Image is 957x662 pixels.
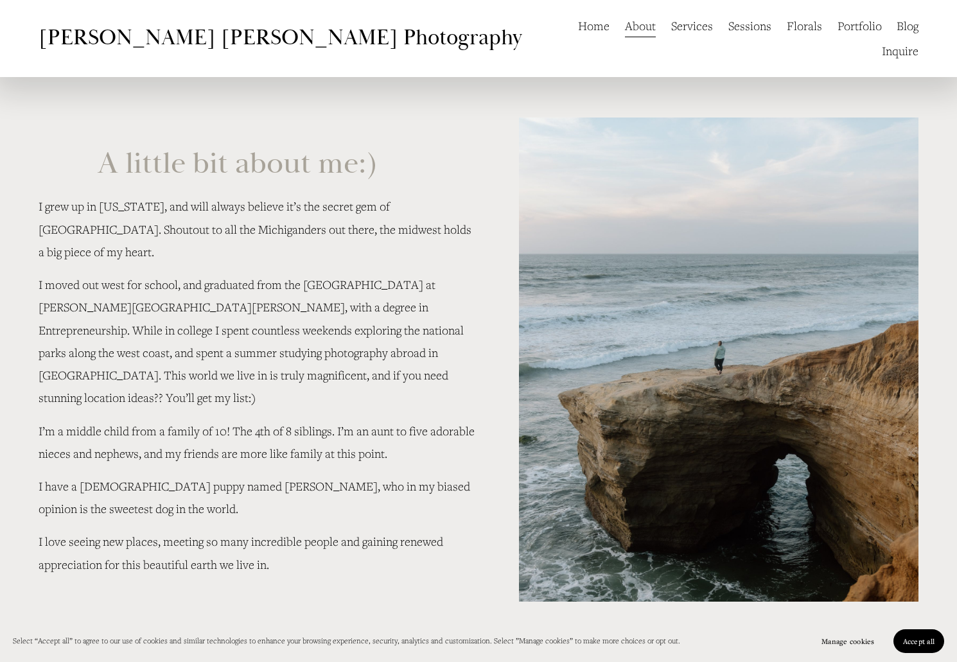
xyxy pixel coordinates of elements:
p: I have a [DEMOGRAPHIC_DATA] puppy named [PERSON_NAME], who in my biased opinion is the sweetest d... [39,475,475,520]
span: Accept all [903,636,935,646]
a: Inquire [882,39,918,64]
p: Select “Accept all” to agree to our use of cookies and similar technologies to enhance your brows... [13,634,680,648]
span: Manage cookies [821,636,874,646]
a: Sessions [728,13,771,39]
p: I love seeing new places, meeting so many incredible people and gaining renewed appreciation for ... [39,530,475,575]
p: I moved out west for school, and graduated from the [GEOGRAPHIC_DATA] at [PERSON_NAME][GEOGRAPHIC... [39,274,475,409]
a: Home [578,13,610,39]
a: [PERSON_NAME] [PERSON_NAME] Photography [39,24,522,51]
p: I grew up in [US_STATE], and will always believe it’s the secret gem of [GEOGRAPHIC_DATA]. Shouto... [39,195,475,263]
a: Services [671,13,713,39]
a: Florals [787,13,822,39]
h2: A little bit about me:) [39,143,438,184]
a: About [625,13,656,39]
a: Blog [897,13,918,39]
a: Portfolio [838,13,882,39]
button: Manage cookies [812,629,884,653]
button: Accept all [893,629,944,653]
p: I’m a middle child from a family of 10! The 4th of 8 siblings. I’m an aunt to five adorable niece... [39,420,475,465]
